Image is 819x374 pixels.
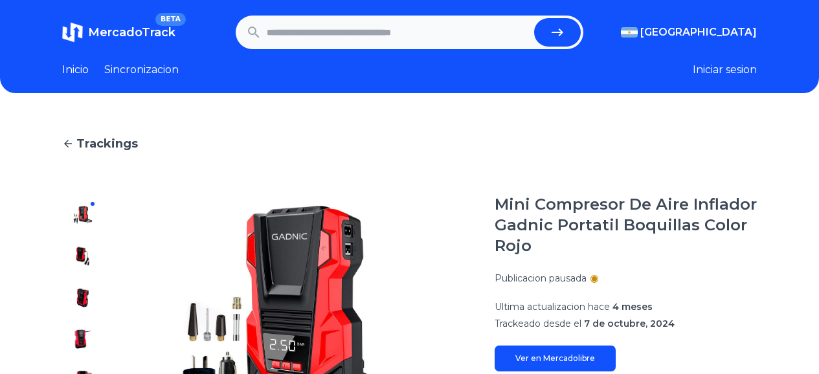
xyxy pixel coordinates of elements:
[73,246,93,267] img: Mini Compresor De Aire Inflador Gadnic Portatil Boquillas Color Rojo
[495,272,587,285] p: Publicacion pausada
[495,318,581,329] span: Trackeado desde el
[73,329,93,349] img: Mini Compresor De Aire Inflador Gadnic Portatil Boquillas Color Rojo
[584,318,675,329] span: 7 de octubre, 2024
[495,194,757,256] h1: Mini Compresor De Aire Inflador Gadnic Portatil Boquillas Color Rojo
[73,287,93,308] img: Mini Compresor De Aire Inflador Gadnic Portatil Boquillas Color Rojo
[495,346,616,371] a: Ver en Mercadolibre
[693,62,757,78] button: Iniciar sesion
[62,22,175,43] a: MercadoTrackBETA
[621,25,757,40] button: [GEOGRAPHIC_DATA]
[62,22,83,43] img: MercadoTrack
[73,204,93,225] img: Mini Compresor De Aire Inflador Gadnic Portatil Boquillas Color Rojo
[88,25,175,39] span: MercadoTrack
[621,27,638,38] img: Argentina
[155,13,186,26] span: BETA
[76,135,138,153] span: Trackings
[62,62,89,78] a: Inicio
[62,135,757,153] a: Trackings
[104,62,179,78] a: Sincronizacion
[612,301,653,313] span: 4 meses
[640,25,757,40] span: [GEOGRAPHIC_DATA]
[495,301,610,313] span: Ultima actualizacion hace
